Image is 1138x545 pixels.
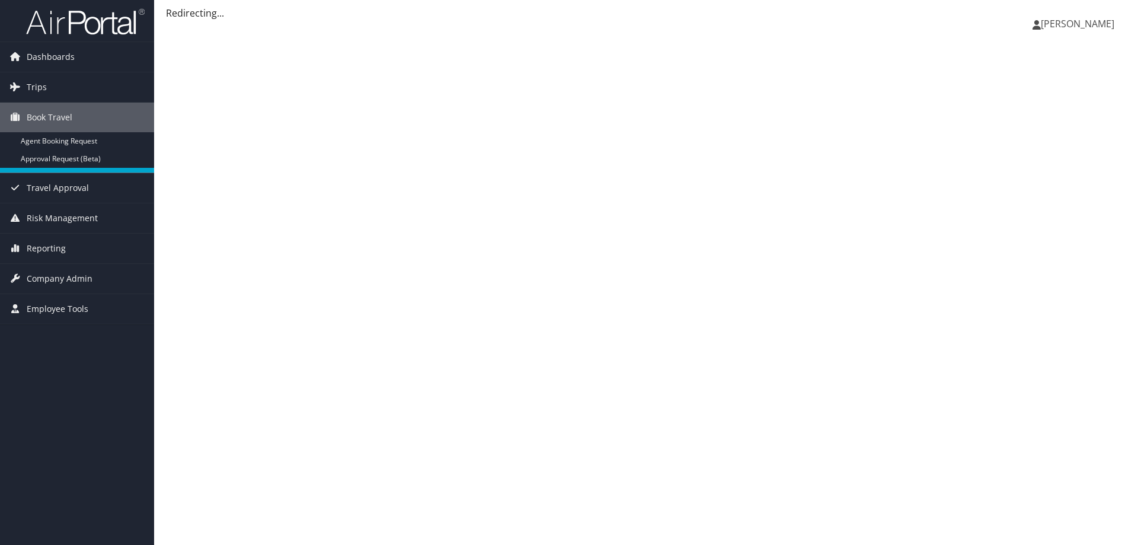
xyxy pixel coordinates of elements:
span: Reporting [27,234,66,263]
a: [PERSON_NAME] [1032,6,1126,42]
span: Trips [27,72,47,102]
span: Travel Approval [27,173,89,203]
span: [PERSON_NAME] [1041,17,1114,30]
div: Redirecting... [166,6,1126,20]
span: Risk Management [27,203,98,233]
span: Book Travel [27,103,72,132]
img: airportal-logo.png [26,8,145,36]
span: Dashboards [27,42,75,72]
span: Company Admin [27,264,92,294]
span: Employee Tools [27,294,88,324]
